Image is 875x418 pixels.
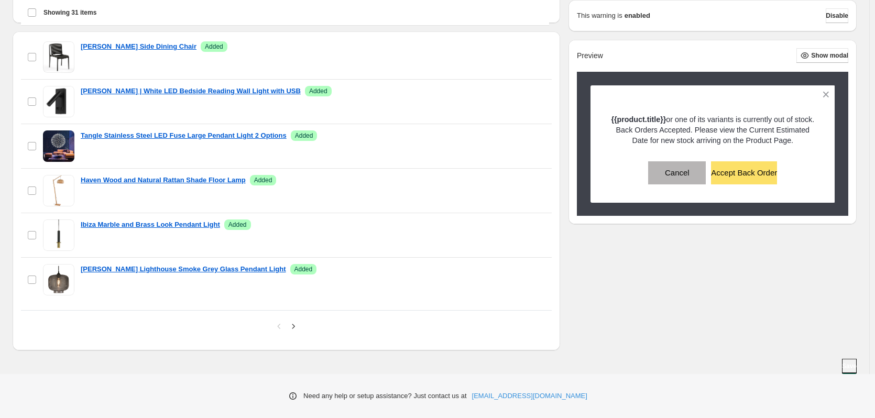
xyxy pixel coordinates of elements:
[81,175,246,185] a: Haven Wood and Natural Rattan Shade Floor Lamp
[228,221,247,229] span: Added
[43,219,74,251] img: Ibiza Marble and Brass Look Pendant Light
[43,41,74,73] img: Billie Side Dining Chair
[294,265,313,273] span: Added
[826,8,848,23] button: Disable
[43,8,96,17] span: Showing 31 items
[43,264,74,295] img: Elza Lighthouse Smoke Grey Glass Pendant Light
[796,48,848,63] button: Show modal
[842,359,857,373] button: Save
[81,264,286,274] a: [PERSON_NAME] Lighthouse Smoke Grey Glass Pendant Light
[609,114,817,146] p: or one of its variants is currently out of stock. Back Orders Accepted. Please view the Current E...
[286,319,301,334] button: Next
[81,219,220,230] a: Ibiza Marble and Brass Look Pendant Light
[205,42,223,51] span: Added
[842,362,857,370] span: Save
[43,175,74,206] img: Haven Wood and Natural Rattan Shade Floor Lamp
[43,86,74,117] img: Loula Black | White LED Bedside Reading Wall Light with USB
[711,161,777,184] button: Accept Back Order
[309,87,327,95] span: Added
[826,12,848,20] span: Disable
[81,86,301,96] a: [PERSON_NAME] | White LED Bedside Reading Wall Light with USB
[625,10,650,21] strong: enabled
[472,391,587,401] a: [EMAIL_ADDRESS][DOMAIN_NAME]
[648,161,706,184] button: Cancel
[272,319,301,334] nav: Pagination
[611,115,666,124] strong: {{product.title}}
[577,51,603,60] h2: Preview
[295,131,313,140] span: Added
[811,51,848,60] span: Show modal
[81,130,287,141] a: Tangle Stainless Steel LED Fuse Large Pendant Light 2 Options
[254,176,272,184] span: Added
[43,130,74,162] img: Tangle Stainless Steel LED Fuse Large Pendant Light 2 Options
[81,41,196,52] a: [PERSON_NAME] Side Dining Chair
[577,10,622,21] p: This warning is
